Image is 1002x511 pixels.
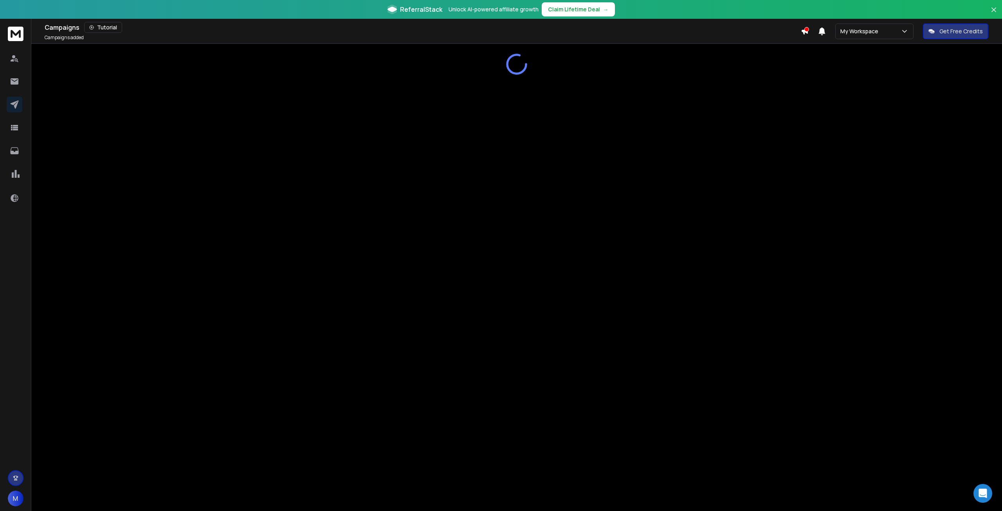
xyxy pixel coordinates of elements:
p: Campaigns added [45,34,84,41]
p: Unlock AI-powered affiliate growth [449,5,539,13]
div: Open Intercom Messenger [973,484,992,503]
span: ReferralStack [400,5,442,14]
button: M [8,491,23,506]
button: Close banner [989,5,999,23]
p: Get Free Credits [939,27,983,35]
button: Get Free Credits [923,23,988,39]
button: Claim Lifetime Deal→ [542,2,615,16]
p: My Workspace [840,27,881,35]
div: Campaigns [45,22,801,33]
span: → [603,5,609,13]
button: Tutorial [84,22,122,33]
